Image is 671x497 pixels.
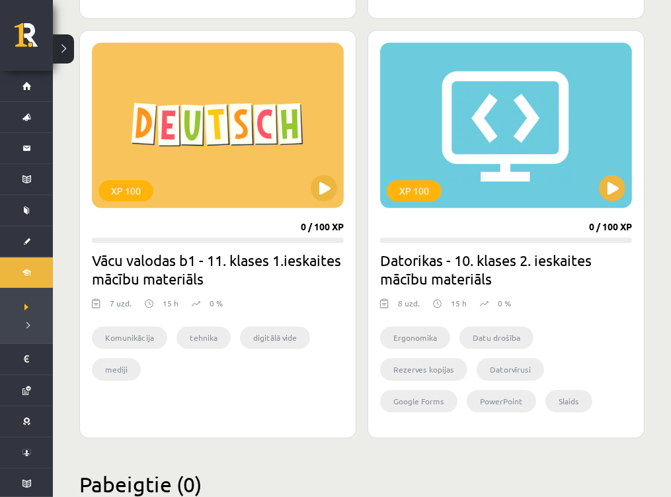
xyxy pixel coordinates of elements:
li: Datu drošība [459,326,533,349]
li: Komunikācija [92,326,167,349]
li: PowerPoint [467,390,536,412]
div: XP 100 [387,180,442,201]
div: 8 uzd. [398,297,420,317]
a: Rīgas 1. Tālmācības vidusskola [15,23,53,56]
h2: Vācu valodas b1 - 11. klases 1.ieskaites mācību materiāls [92,251,344,288]
li: Datorvīrusi [477,358,544,381]
li: digitālā vide [240,326,310,349]
p: 15 h [451,297,467,309]
li: tehnika [177,326,231,349]
h2: Datorikas - 10. klases 2. ieskaites mācību materiāls [380,251,632,288]
div: XP 100 [99,180,153,201]
p: 15 h [163,297,178,309]
h2: Pabeigtie (0) [79,471,645,497]
li: Ergonomika [380,326,450,349]
li: Rezerves kopijas [380,358,467,381]
li: Slaids [545,390,592,412]
li: Google Forms [380,390,457,412]
p: 0 % [210,297,223,309]
li: mediji [92,358,141,381]
div: 7 uzd. [110,297,132,317]
p: 0 % [498,297,511,309]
